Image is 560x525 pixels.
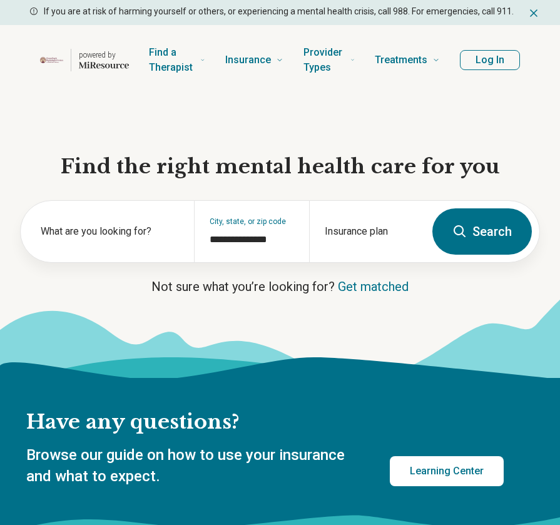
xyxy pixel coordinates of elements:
a: Learning Center [390,456,504,486]
button: Log In [460,50,520,70]
p: powered by [79,50,129,60]
a: Find a Therapist [149,35,205,85]
button: Search [432,208,532,255]
a: Get matched [338,279,409,294]
h1: Find the right mental health care for you [20,154,540,180]
p: If you are at risk of harming yourself or others, or experiencing a mental health crisis, call 98... [44,5,514,18]
a: Home page [40,40,129,80]
h2: Have any questions? [26,409,504,436]
a: Provider Types [303,35,355,85]
span: Provider Types [303,44,345,76]
span: Treatments [375,51,427,69]
a: Insurance [225,35,283,85]
span: Insurance [225,51,271,69]
a: Treatments [375,35,440,85]
button: Dismiss [527,5,540,20]
label: What are you looking for? [41,224,179,239]
p: Not sure what you’re looking for? [20,278,540,295]
p: Browse our guide on how to use your insurance and what to expect. [26,445,360,487]
span: Find a Therapist [149,44,195,76]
